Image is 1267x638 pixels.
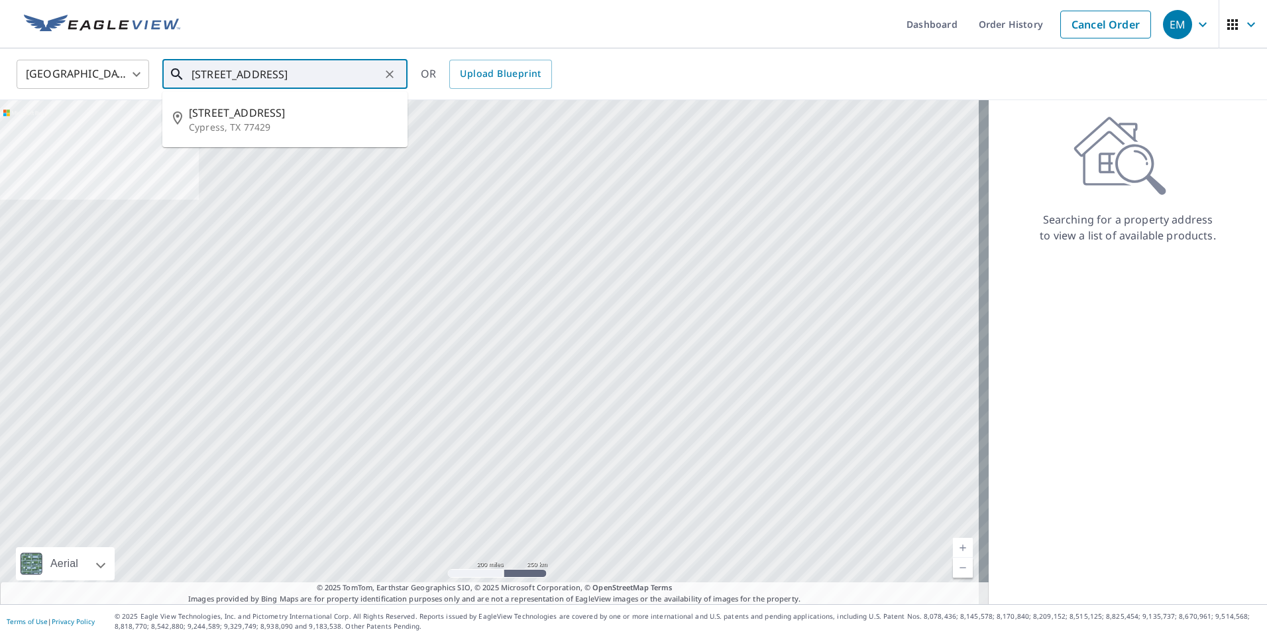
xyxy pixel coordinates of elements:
[449,60,551,89] a: Upload Blueprint
[953,538,973,558] a: Current Level 5, Zoom In
[46,547,82,580] div: Aerial
[317,582,673,594] span: © 2025 TomTom, Earthstar Geographics SIO, © 2025 Microsoft Corporation, ©
[592,582,648,592] a: OpenStreetMap
[7,617,95,625] p: |
[17,56,149,93] div: [GEOGRAPHIC_DATA]
[189,121,397,134] p: Cypress, TX 77429
[1163,10,1192,39] div: EM
[16,547,115,580] div: Aerial
[1039,212,1217,243] p: Searching for a property address to view a list of available products.
[380,65,399,84] button: Clear
[24,15,180,34] img: EV Logo
[7,617,48,626] a: Terms of Use
[953,558,973,578] a: Current Level 5, Zoom Out
[52,617,95,626] a: Privacy Policy
[192,56,380,93] input: Search by address or latitude-longitude
[1060,11,1151,38] a: Cancel Order
[115,611,1260,631] p: © 2025 Eagle View Technologies, Inc. and Pictometry International Corp. All Rights Reserved. Repo...
[651,582,673,592] a: Terms
[460,66,541,82] span: Upload Blueprint
[421,60,552,89] div: OR
[189,105,397,121] span: [STREET_ADDRESS]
